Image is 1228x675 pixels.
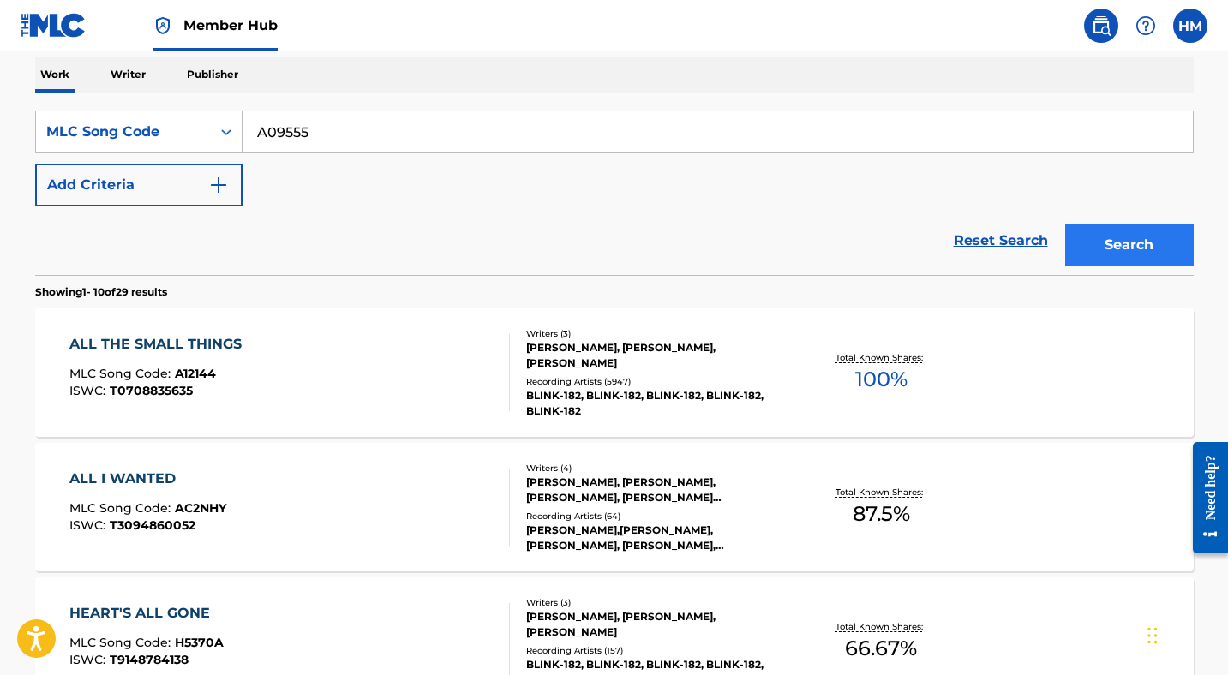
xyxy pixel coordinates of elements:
button: Search [1065,224,1194,266]
div: Recording Artists ( 157 ) [526,644,785,657]
form: Search Form [35,111,1194,275]
img: 9d2ae6d4665cec9f34b9.svg [208,175,229,195]
div: [PERSON_NAME], [PERSON_NAME], [PERSON_NAME], [PERSON_NAME] [PERSON_NAME] [526,475,785,505]
div: Drag [1147,610,1158,661]
div: BLINK-182, BLINK-182, BLINK-182, BLINK-182, BLINK-182 [526,388,785,419]
div: Recording Artists ( 5947 ) [526,375,785,388]
div: Writers ( 3 ) [526,596,785,609]
div: ALL THE SMALL THINGS [69,334,250,355]
p: Writer [105,57,151,93]
span: Member Hub [183,15,278,35]
div: Writers ( 3 ) [526,327,785,340]
span: MLC Song Code : [69,635,175,650]
div: Help [1129,9,1163,43]
div: [PERSON_NAME], [PERSON_NAME], [PERSON_NAME] [526,609,785,640]
img: Top Rightsholder [153,15,173,36]
div: Recording Artists ( 64 ) [526,510,785,523]
div: Writers ( 4 ) [526,462,785,475]
span: ISWC : [69,652,110,667]
div: MLC Song Code [46,122,201,142]
span: T0708835635 [110,383,193,398]
p: Total Known Shares: [836,620,927,633]
div: HEART'S ALL GONE [69,603,224,624]
p: Publisher [182,57,243,93]
iframe: Resource Center [1180,429,1228,567]
a: Reset Search [945,222,1057,260]
span: 87.5 % [853,499,910,529]
div: [PERSON_NAME], [PERSON_NAME], [PERSON_NAME] [526,340,785,371]
span: 66.67 % [845,633,917,664]
iframe: Chat Widget [1142,593,1228,675]
p: Showing 1 - 10 of 29 results [35,284,167,300]
p: Total Known Shares: [836,351,927,364]
span: H5370A [175,635,224,650]
span: T9148784138 [110,652,189,667]
span: ISWC : [69,383,110,398]
div: User Menu [1173,9,1207,43]
div: [PERSON_NAME],[PERSON_NAME], [PERSON_NAME], [PERSON_NAME], [PERSON_NAME], [PERSON_NAME] [526,523,785,553]
span: 100 % [855,364,908,395]
span: T3094860052 [110,517,195,533]
img: search [1091,15,1111,36]
span: A12144 [175,366,216,381]
span: AC2NHY [175,500,226,516]
p: Work [35,57,75,93]
a: ALL THE SMALL THINGSMLC Song Code:A12144ISWC:T0708835635Writers (3)[PERSON_NAME], [PERSON_NAME], ... [35,308,1194,437]
a: Public Search [1084,9,1118,43]
img: MLC Logo [21,13,87,38]
span: MLC Song Code : [69,366,175,381]
div: ALL I WANTED [69,469,226,489]
img: help [1135,15,1156,36]
span: MLC Song Code : [69,500,175,516]
span: ISWC : [69,517,110,533]
a: ALL I WANTEDMLC Song Code:AC2NHYISWC:T3094860052Writers (4)[PERSON_NAME], [PERSON_NAME], [PERSON_... [35,443,1194,571]
button: Add Criteria [35,164,243,206]
p: Total Known Shares: [836,486,927,499]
